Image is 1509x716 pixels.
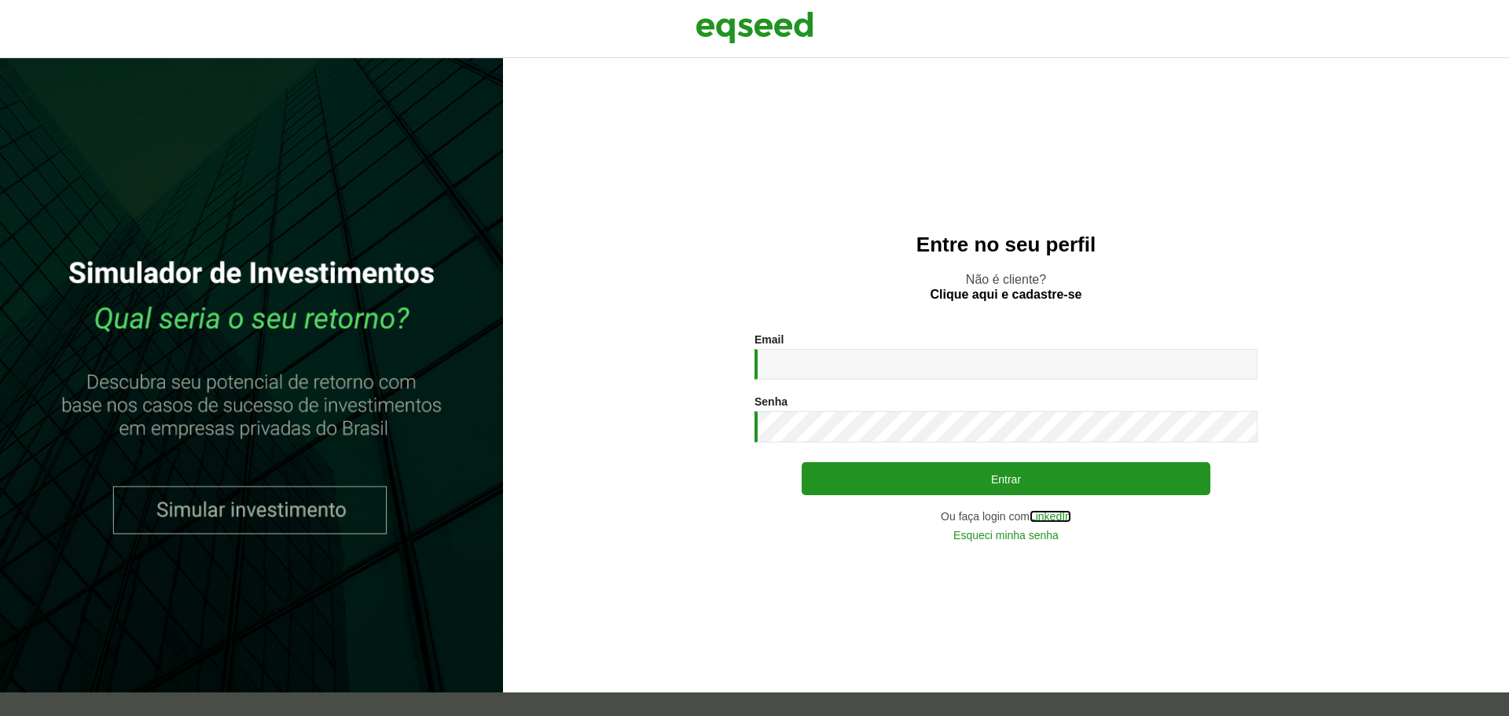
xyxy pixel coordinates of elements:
p: Não é cliente? [534,272,1478,302]
a: LinkedIn [1030,511,1071,522]
label: Senha [754,396,788,407]
a: Esqueci minha senha [953,530,1059,541]
div: Ou faça login com [754,511,1257,522]
button: Entrar [802,462,1210,495]
h2: Entre no seu perfil [534,233,1478,256]
a: Clique aqui e cadastre-se [931,288,1082,301]
label: Email [754,334,784,345]
img: EqSeed Logo [696,8,813,47]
